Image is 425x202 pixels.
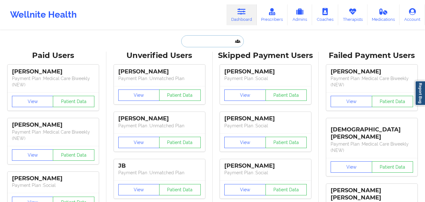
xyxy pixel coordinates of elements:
[224,137,266,148] button: View
[331,96,372,107] button: View
[4,51,102,61] div: Paid Users
[118,115,201,122] div: [PERSON_NAME]
[224,162,307,170] div: [PERSON_NAME]
[12,96,53,107] button: View
[266,184,307,195] button: Patient Data
[367,4,400,25] a: Medications
[331,141,413,153] p: Payment Plan : Medical Care Biweekly (NEW)
[12,121,94,129] div: [PERSON_NAME]
[12,149,53,161] button: View
[400,4,425,25] a: Account
[118,75,201,82] p: Payment Plan : Unmatched Plan
[12,182,94,188] p: Payment Plan : Social
[288,4,312,25] a: Admins
[224,115,307,122] div: [PERSON_NAME]
[159,184,201,195] button: Patient Data
[217,51,315,61] div: Skipped Payment Users
[118,68,201,75] div: [PERSON_NAME]
[12,129,94,141] p: Payment Plan : Medical Care Biweekly (NEW)
[224,184,266,195] button: View
[12,75,94,88] p: Payment Plan : Medical Care Biweekly (NEW)
[224,170,307,176] p: Payment Plan : Social
[323,51,421,61] div: Failed Payment Users
[12,175,94,182] div: [PERSON_NAME]
[415,81,425,106] a: Report Bug
[226,4,257,25] a: Dashboard
[111,51,208,61] div: Unverified Users
[266,89,307,101] button: Patient Data
[338,4,367,25] a: Therapists
[118,162,201,170] div: JB
[266,137,307,148] button: Patient Data
[224,75,307,82] p: Payment Plan : Social
[331,75,413,88] p: Payment Plan : Medical Care Biweekly (NEW)
[372,161,413,173] button: Patient Data
[159,89,201,101] button: Patient Data
[53,149,94,161] button: Patient Data
[118,137,160,148] button: View
[372,96,413,107] button: Patient Data
[257,4,288,25] a: Prescribers
[224,68,307,75] div: [PERSON_NAME]
[118,184,160,195] button: View
[53,96,94,107] button: Patient Data
[12,68,94,75] div: [PERSON_NAME]
[118,123,201,129] p: Payment Plan : Unmatched Plan
[224,123,307,129] p: Payment Plan : Social
[118,170,201,176] p: Payment Plan : Unmatched Plan
[331,121,413,141] div: [DEMOGRAPHIC_DATA][PERSON_NAME]
[224,89,266,101] button: View
[331,187,413,201] div: [PERSON_NAME] [PERSON_NAME]
[118,89,160,101] button: View
[159,137,201,148] button: Patient Data
[312,4,338,25] a: Coaches
[331,68,413,75] div: [PERSON_NAME]
[331,161,372,173] button: View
